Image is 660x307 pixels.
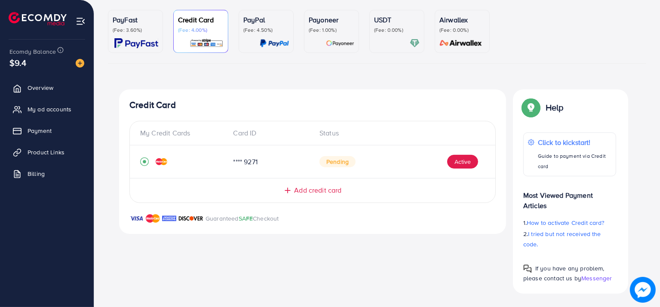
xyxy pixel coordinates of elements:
a: Payment [6,122,87,139]
img: image [76,59,84,68]
p: (Fee: 0.00%) [374,27,420,34]
img: Popup guide [523,100,539,115]
span: Product Links [28,148,64,157]
img: card [190,38,224,48]
span: Ecomdy Balance [9,47,56,56]
p: (Fee: 4.50%) [243,27,289,34]
span: Messenger [581,274,612,282]
p: Credit Card [178,15,224,25]
span: Billing [28,169,45,178]
div: Card ID [227,128,313,138]
span: My ad accounts [28,105,71,114]
span: Pending [319,156,356,167]
span: Add credit card [294,185,341,195]
svg: record circle [140,157,149,166]
span: $9.4 [9,56,27,69]
h4: Credit Card [129,100,496,111]
img: logo [9,12,67,25]
span: Overview [28,83,53,92]
p: Click to kickstart! [538,137,611,147]
p: (Fee: 3.60%) [113,27,158,34]
p: 2. [523,229,616,249]
img: card [410,38,420,48]
img: card [326,38,354,48]
img: brand [146,213,160,224]
img: card [437,38,485,48]
img: card [260,38,289,48]
div: My Credit Cards [140,128,227,138]
span: SAFE [239,214,253,223]
a: Overview [6,79,87,96]
img: brand [129,213,144,224]
p: 1. [523,218,616,228]
span: How to activate Credit card? [527,218,604,227]
p: USDT [374,15,420,25]
a: My ad accounts [6,101,87,118]
img: Popup guide [523,264,532,273]
p: Airwallex [439,15,485,25]
p: PayFast [113,15,158,25]
a: Billing [6,165,87,182]
p: Payoneer [309,15,354,25]
p: PayPal [243,15,289,25]
p: Most Viewed Payment Articles [523,183,616,211]
img: menu [76,16,86,26]
img: brand [162,213,176,224]
p: (Fee: 4.00%) [178,27,224,34]
p: (Fee: 1.00%) [309,27,354,34]
button: Active [447,155,478,169]
img: credit [156,158,167,165]
img: brand [178,213,203,224]
p: Help [546,102,564,113]
img: image [631,278,655,302]
a: Product Links [6,144,87,161]
span: Payment [28,126,52,135]
img: card [114,38,158,48]
span: I tried but not received the code. [523,230,601,249]
div: Status [313,128,485,138]
p: Guide to payment via Credit card [538,151,611,172]
p: Guaranteed Checkout [206,213,279,224]
span: If you have any problem, please contact us by [523,264,605,282]
p: (Fee: 0.00%) [439,27,485,34]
